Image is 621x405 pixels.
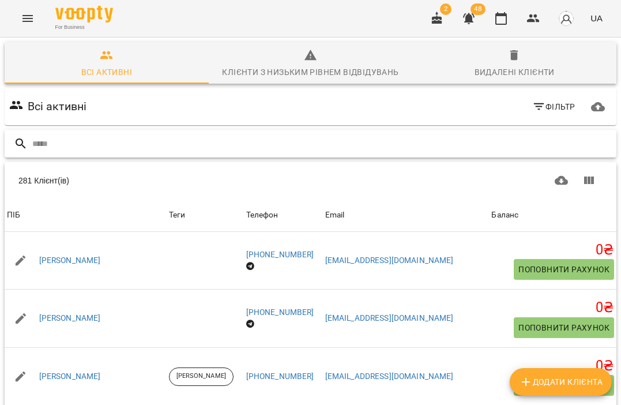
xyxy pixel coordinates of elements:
[325,208,345,222] div: Email
[558,10,574,27] img: avatar_s.png
[5,162,616,199] div: Table Toolbar
[510,368,612,396] button: Додати клієнта
[246,208,321,222] span: Телефон
[325,208,487,222] span: Email
[325,313,454,322] a: [EMAIL_ADDRESS][DOMAIN_NAME]
[176,372,226,381] p: [PERSON_NAME]
[518,262,609,276] span: Поповнити рахунок
[575,167,603,194] button: Показати колонки
[28,97,87,115] h6: Всі активні
[246,307,314,317] a: [PHONE_NUMBER]
[440,3,451,15] span: 2
[471,3,485,15] span: 48
[475,65,555,79] div: Видалені клієнти
[246,372,314,381] a: [PHONE_NUMBER]
[18,175,308,186] div: 281 Клієнт(ів)
[55,6,113,22] img: Voopty Logo
[590,12,603,24] span: UA
[514,317,614,338] button: Поповнити рахунок
[491,208,518,222] div: Баланс
[222,65,398,79] div: Клієнти з низьким рівнем відвідувань
[518,321,609,335] span: Поповнити рахунок
[491,357,614,375] h5: 0 ₴
[325,256,454,265] a: [EMAIL_ADDRESS][DOMAIN_NAME]
[586,7,607,29] button: UA
[491,208,518,222] div: Sort
[39,371,101,382] a: [PERSON_NAME]
[39,313,101,324] a: [PERSON_NAME]
[39,255,101,267] a: [PERSON_NAME]
[81,65,132,79] div: Всі активні
[491,299,614,317] h5: 0 ₴
[514,259,614,280] button: Поповнити рахунок
[7,208,20,222] div: Sort
[7,208,20,222] div: ПІБ
[55,24,113,31] span: For Business
[528,96,580,117] button: Фільтр
[519,375,603,389] span: Додати клієнта
[325,208,345,222] div: Sort
[491,208,614,222] span: Баланс
[246,250,314,259] a: [PHONE_NUMBER]
[7,208,164,222] span: ПІБ
[491,241,614,259] h5: 0 ₴
[548,167,575,194] button: Завантажити CSV
[325,372,454,381] a: [EMAIL_ADDRESS][DOMAIN_NAME]
[169,208,242,222] div: Теги
[532,100,575,114] span: Фільтр
[169,367,234,386] div: [PERSON_NAME]
[14,5,42,32] button: Menu
[246,208,278,222] div: Телефон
